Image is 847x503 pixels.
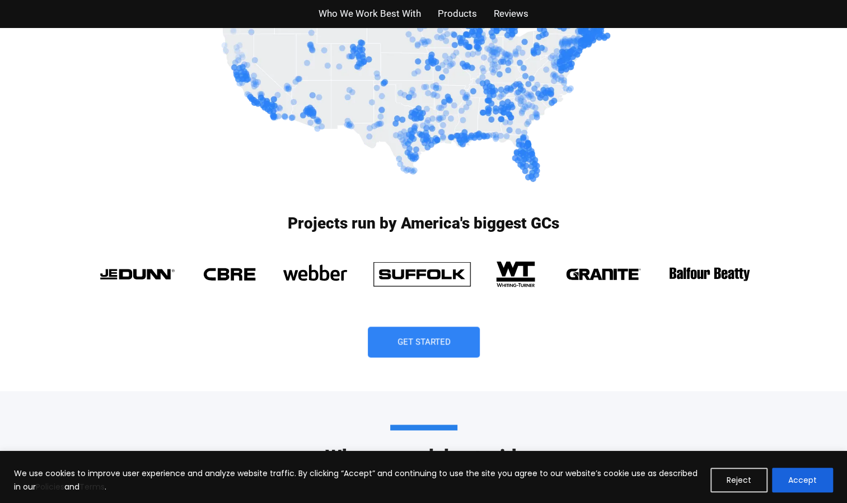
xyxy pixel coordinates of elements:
[710,468,768,492] button: Reject
[319,6,421,22] a: Who We Work Best With
[368,327,480,357] a: Get Started
[14,467,702,493] p: We use cookies to improve user experience and analyze website traffic. By clicking “Accept” and c...
[79,481,105,492] a: Terms
[105,425,743,466] h2: Who we work best with
[36,481,64,492] a: Policies
[494,6,528,22] a: Reviews
[438,6,477,22] a: Products
[397,338,450,346] span: Get Started
[88,216,760,231] h3: Projects run by America's biggest GCs
[772,468,833,492] button: Accept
